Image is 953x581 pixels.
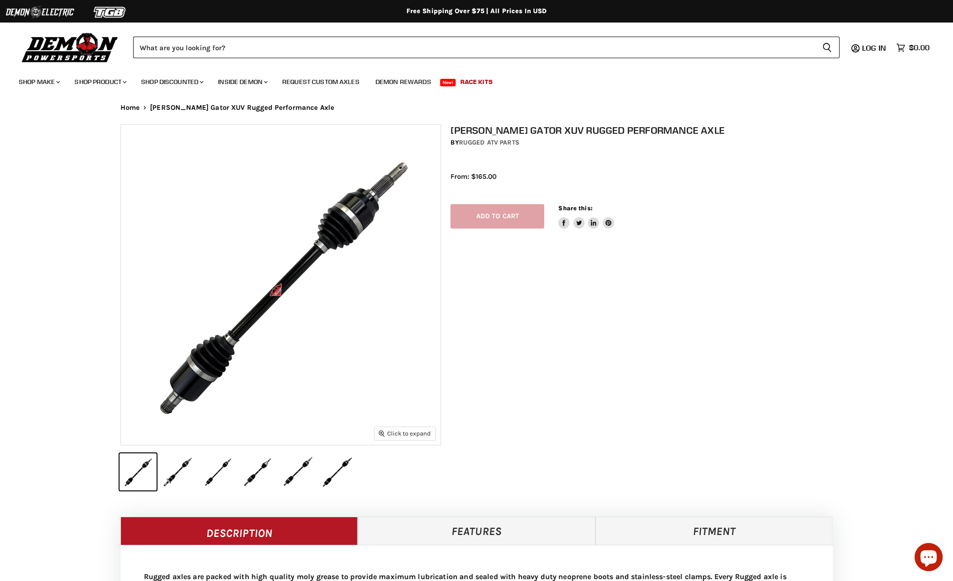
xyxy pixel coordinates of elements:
[815,37,840,58] button: Search
[134,72,209,92] a: Shop Discounted
[358,517,595,545] a: Features
[199,453,236,490] button: IMAGE thumbnail
[211,72,273,92] a: Inside Demon
[133,37,840,58] form: Product
[12,69,927,92] ul: Main menu
[133,37,815,58] input: Search
[121,125,441,445] img: IMAGE
[459,138,519,146] a: Rugged ATV Parts
[75,3,145,21] img: TGB Logo 2
[12,72,66,92] a: Shop Make
[120,104,140,112] a: Home
[102,104,852,112] nav: Breadcrumbs
[159,453,196,490] button: IMAGE thumbnail
[375,427,435,440] button: Click to expand
[858,44,892,52] a: Log in
[120,517,358,545] a: Description
[440,79,456,86] span: New!
[68,72,132,92] a: Shop Product
[558,205,592,212] span: Share this:
[912,543,945,573] inbox-online-store-chat: Shopify online store chat
[279,453,316,490] button: IMAGE thumbnail
[450,138,842,148] div: by
[239,453,276,490] button: IMAGE thumbnail
[558,204,614,229] aside: Share this:
[19,31,121,64] img: Demon Powersports
[453,72,500,92] a: Race Kits
[319,453,356,490] button: IMAGE thumbnail
[150,104,334,112] span: [PERSON_NAME] Gator XUV Rugged Performance Axle
[892,41,934,54] a: $0.00
[275,72,367,92] a: Request Custom Axles
[379,430,431,437] span: Click to expand
[102,7,852,15] div: Free Shipping Over $75 | All Prices In USD
[595,517,833,545] a: Fitment
[909,43,930,52] span: $0.00
[450,172,496,181] span: From: $165.00
[450,124,842,136] h1: [PERSON_NAME] Gator XUV Rugged Performance Axle
[368,72,438,92] a: Demon Rewards
[5,3,75,21] img: Demon Electric Logo 2
[120,453,157,490] button: IMAGE thumbnail
[862,43,886,53] span: Log in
